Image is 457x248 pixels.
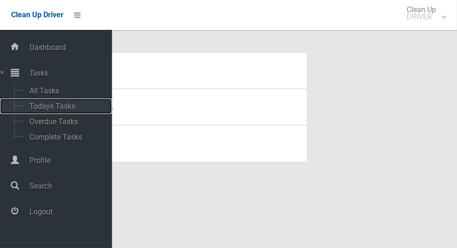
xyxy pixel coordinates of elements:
[27,86,104,95] span: All Tasks
[407,13,436,20] small: DRIVER
[27,133,104,142] span: Complete Tasks
[27,43,112,52] span: Dashboard
[27,69,112,78] span: Tasks
[27,207,112,216] span: Logout
[11,8,63,22] a: Clean Up Driver
[11,10,63,19] span: Clean Up Driver
[27,117,104,126] span: Overdue Tasks
[27,156,112,165] span: Profile
[27,182,112,191] span: Search
[27,102,104,111] span: Todays Tasks
[402,6,445,20] span: Clean Up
